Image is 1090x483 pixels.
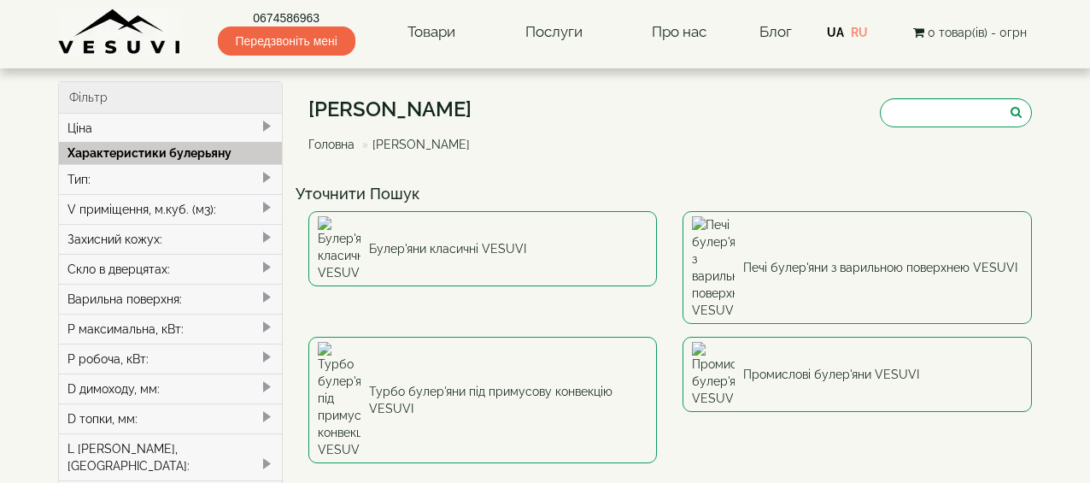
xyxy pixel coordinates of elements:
[59,344,282,374] div: P робоча, кВт:
[390,13,472,52] a: Товари
[635,13,724,52] a: Про нас
[308,211,658,286] a: Булер'яни класичні VESUVI Булер'яни класичні VESUVI
[59,284,282,314] div: Варильна поверхня:
[827,26,844,39] a: UA
[683,337,1032,412] a: Промислові булер'яни VESUVI Промислові булер'яни VESUVI
[692,342,735,407] img: Промислові булер'яни VESUVI
[218,9,355,27] a: 0674586963
[759,23,792,40] a: Блог
[59,82,282,114] div: Фільтр
[59,114,282,143] div: Ціна
[59,433,282,480] div: L [PERSON_NAME], [GEOGRAPHIC_DATA]:
[908,23,1032,42] button: 0 товар(ів) - 0грн
[318,342,360,458] img: Турбо булер'яни під примусову конвекцію VESUVI
[59,224,282,254] div: Захисний кожух:
[59,314,282,344] div: P максимальна, кВт:
[296,186,1046,203] h4: Уточнити Пошук
[508,13,600,52] a: Послуги
[308,98,483,121] h1: [PERSON_NAME]
[308,138,355,151] a: Головна
[59,142,282,164] div: Характеристики булерьяну
[59,374,282,403] div: D димоходу, мм:
[59,254,282,284] div: Скло в дверцятах:
[318,216,360,281] img: Булер'яни класичні VESUVI
[928,26,1027,39] span: 0 товар(ів) - 0грн
[308,337,658,463] a: Турбо булер'яни під примусову конвекцію VESUVI Турбо булер'яни під примусову конвекцію VESUVI
[358,136,470,153] li: [PERSON_NAME]
[692,216,735,319] img: Печі булер'яни з варильною поверхнею VESUVI
[683,211,1032,324] a: Печі булер'яни з варильною поверхнею VESUVI Печі булер'яни з варильною поверхнею VESUVI
[59,164,282,194] div: Тип:
[218,27,355,56] span: Передзвоніть мені
[59,403,282,433] div: D топки, мм:
[58,9,182,56] img: Завод VESUVI
[59,194,282,224] div: V приміщення, м.куб. (м3):
[851,26,868,39] a: RU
